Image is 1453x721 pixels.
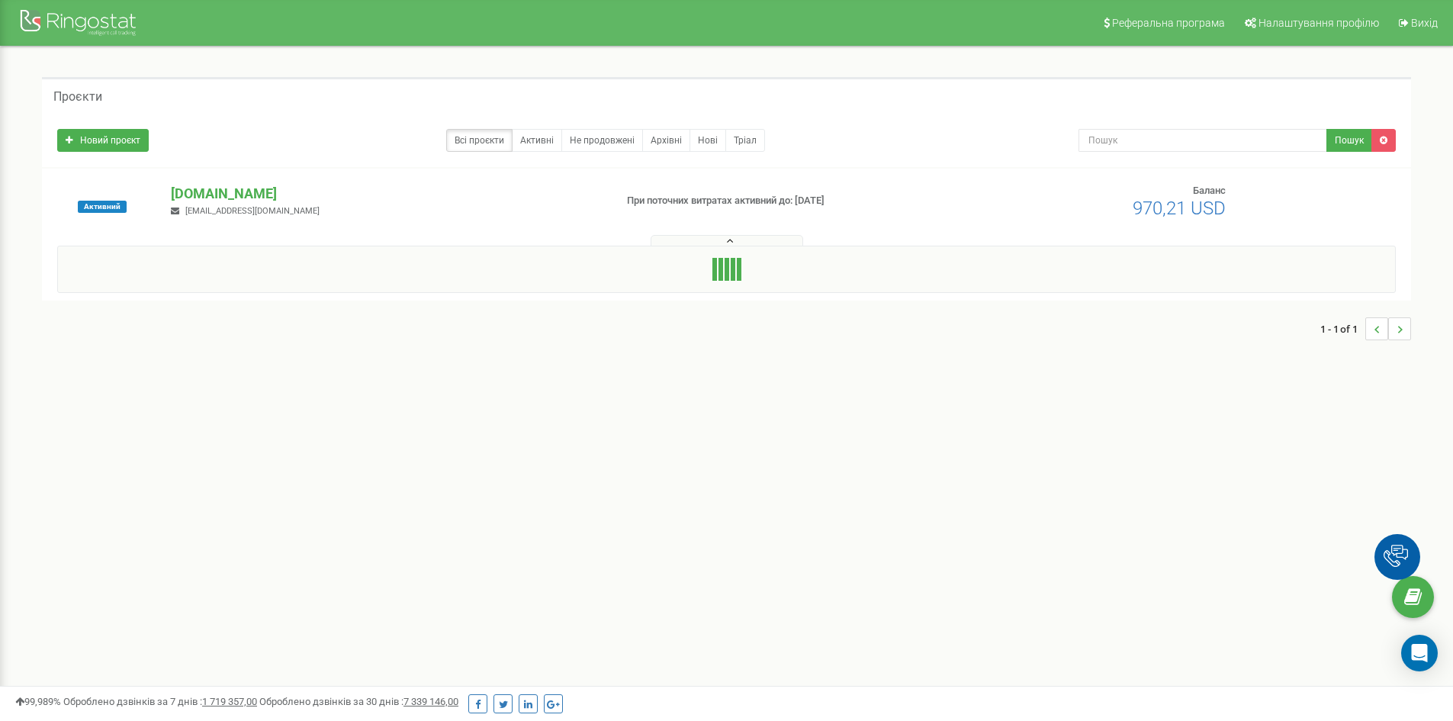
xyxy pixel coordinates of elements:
[1193,185,1226,196] span: Баланс
[171,184,602,204] p: [DOMAIN_NAME]
[1320,302,1411,356] nav: ...
[57,129,149,152] a: Новий проєкт
[1401,635,1438,671] div: Open Intercom Messenger
[1411,17,1438,29] span: Вихід
[627,194,944,208] p: При поточних витратах активний до: [DATE]
[1112,17,1225,29] span: Реферальна програма
[259,696,458,707] span: Оброблено дзвінків за 30 днів :
[1320,317,1365,340] span: 1 - 1 of 1
[63,696,257,707] span: Оброблено дзвінків за 7 днів :
[1078,129,1327,152] input: Пошук
[403,696,458,707] u: 7 339 146,00
[185,206,320,216] span: [EMAIL_ADDRESS][DOMAIN_NAME]
[446,129,513,152] a: Всі проєкти
[642,129,690,152] a: Архівні
[512,129,562,152] a: Активні
[78,201,127,213] span: Активний
[1326,129,1372,152] button: Пошук
[1133,198,1226,219] span: 970,21 USD
[15,696,61,707] span: 99,989%
[561,129,643,152] a: Не продовжені
[690,129,726,152] a: Нові
[202,696,257,707] u: 1 719 357,00
[1259,17,1379,29] span: Налаштування профілю
[53,90,102,104] h5: Проєкти
[725,129,765,152] a: Тріал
